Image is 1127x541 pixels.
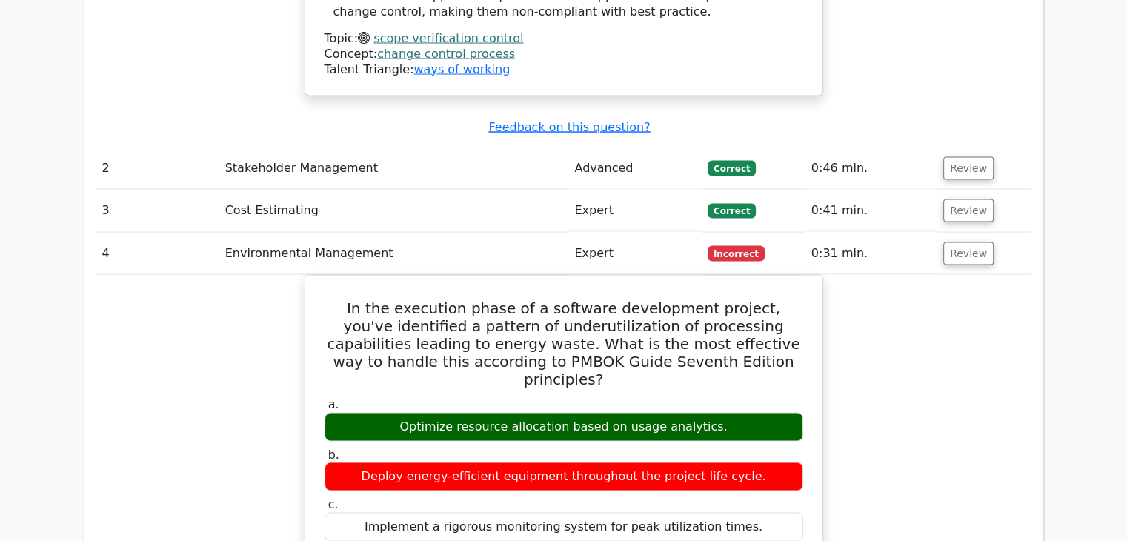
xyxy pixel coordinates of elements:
[708,161,756,176] span: Correct
[943,199,994,222] button: Review
[96,190,219,232] td: 3
[568,233,702,275] td: Expert
[96,233,219,275] td: 4
[328,497,339,511] span: c.
[325,31,803,47] div: Topic:
[943,157,994,180] button: Review
[325,31,803,77] div: Talent Triangle:
[568,147,702,190] td: Advanced
[568,190,702,232] td: Expert
[488,120,650,134] a: Feedback on this question?
[325,462,803,491] div: Deploy energy-efficient equipment throughout the project life cycle.
[805,233,937,275] td: 0:31 min.
[219,190,569,232] td: Cost Estimating
[805,190,937,232] td: 0:41 min.
[943,242,994,265] button: Review
[377,47,515,61] a: change control process
[708,246,765,261] span: Incorrect
[328,397,339,411] span: a.
[325,413,803,442] div: Optimize resource allocation based on usage analytics.
[708,204,756,219] span: Correct
[219,233,569,275] td: Environmental Management
[219,147,569,190] td: Stakeholder Management
[96,147,219,190] td: 2
[323,299,805,388] h5: In the execution phase of a software development project, you've identified a pattern of underuti...
[373,31,523,45] a: scope verification control
[805,147,937,190] td: 0:46 min.
[328,448,339,462] span: b.
[413,62,510,76] a: ways of working
[325,47,803,62] div: Concept:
